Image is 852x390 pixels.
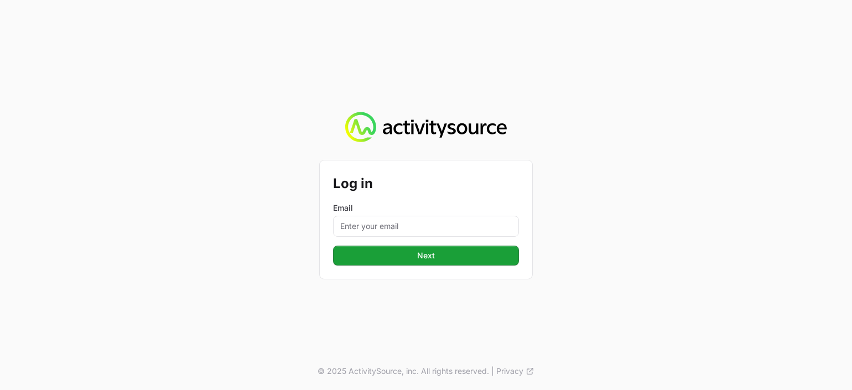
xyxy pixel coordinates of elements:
span: Next [340,249,512,262]
input: Enter your email [333,216,519,237]
h2: Log in [333,174,519,194]
a: Privacy [496,366,534,377]
label: Email [333,202,519,214]
button: Next [333,246,519,266]
p: © 2025 ActivitySource, inc. All rights reserved. [318,366,489,377]
span: | [491,366,494,377]
img: Activity Source [345,112,506,143]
